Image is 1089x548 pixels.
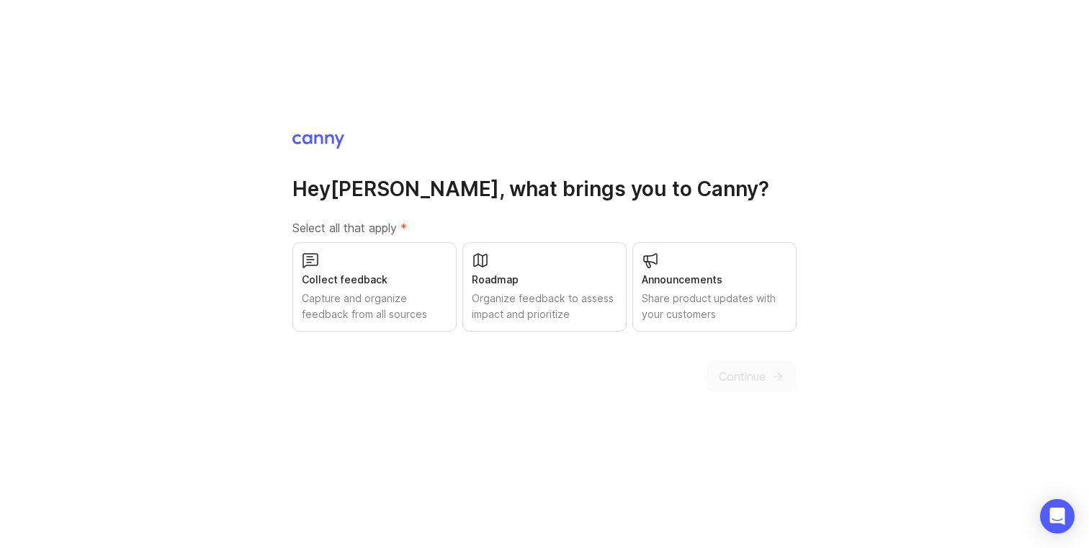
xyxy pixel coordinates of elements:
div: Organize feedback to assess impact and prioritize [472,291,617,322]
img: Canny Home [292,134,344,149]
label: Select all that apply [292,219,797,237]
div: Share product updates with your customers [642,291,787,322]
h1: Hey [PERSON_NAME] , what brings you to Canny? [292,176,797,202]
div: Announcements [642,272,787,288]
div: Capture and organize feedback from all sources [302,291,447,322]
button: Collect feedbackCapture and organize feedback from all sources [292,242,457,332]
div: Collect feedback [302,272,447,288]
div: Open Intercom Messenger [1040,499,1075,534]
button: AnnouncementsShare product updates with your customers [632,242,797,332]
button: RoadmapOrganize feedback to assess impact and prioritize [462,242,627,332]
div: Roadmap [472,272,617,288]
